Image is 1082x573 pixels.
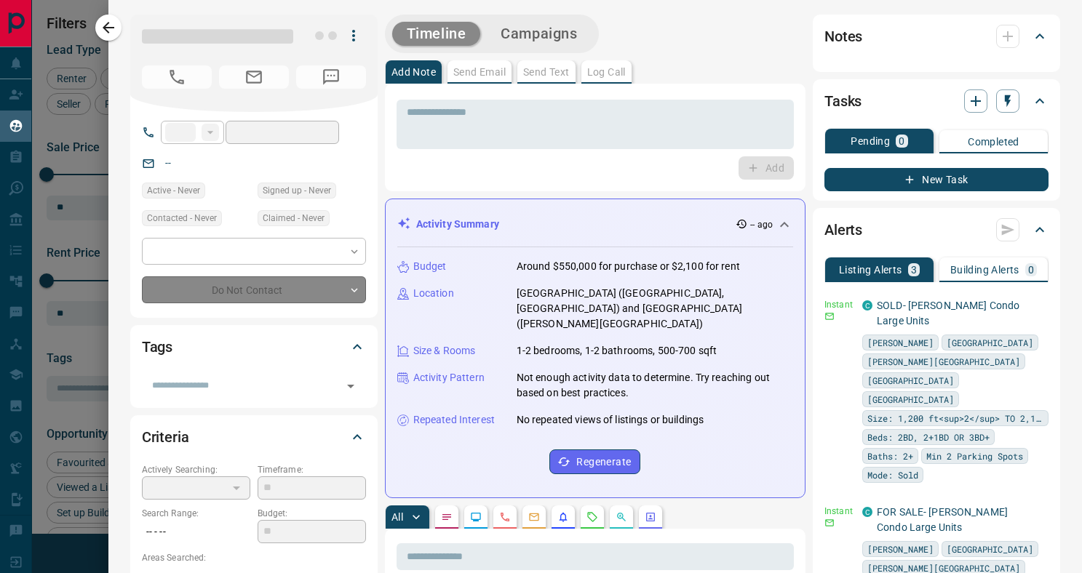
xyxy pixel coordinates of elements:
[867,335,934,350] span: [PERSON_NAME]
[263,183,331,198] span: Signed up - Never
[142,329,366,364] div: Tags
[470,511,482,523] svg: Lead Browsing Activity
[911,265,917,275] p: 3
[926,449,1023,463] span: Min 2 Parking Spots
[645,511,656,523] svg: Agent Actions
[517,412,704,428] p: No repeated views of listings or buildings
[391,512,403,522] p: All
[1028,265,1034,275] p: 0
[142,551,366,564] p: Areas Searched:
[528,511,540,523] svg: Emails
[219,65,289,89] span: No Email
[824,89,862,113] h2: Tasks
[142,507,250,520] p: Search Range:
[413,370,485,385] p: Activity Pattern
[862,507,872,517] div: condos.ca
[486,22,592,46] button: Campaigns
[824,518,835,528] svg: Email
[867,542,934,556] span: [PERSON_NAME]
[950,265,1019,275] p: Building Alerts
[142,65,212,89] span: No Number
[517,343,717,358] p: 1-2 bedrooms, 1-2 bathrooms, 500-700 sqft
[341,376,361,396] button: Open
[839,265,902,275] p: Listing Alerts
[413,412,495,428] p: Repeated Interest
[851,136,890,146] p: Pending
[147,211,217,225] span: Contacted - Never
[142,335,172,358] h2: Tags
[824,311,835,321] svg: Email
[947,335,1033,350] span: [GEOGRAPHIC_DATA]
[862,300,872,310] div: condos.ca
[877,506,1008,533] a: FOR SALE- [PERSON_NAME] Condo Large Units
[549,449,640,474] button: Regenerate
[824,218,862,241] h2: Alerts
[142,276,366,303] div: Do Not Contact
[824,505,854,518] p: Instant
[899,136,904,146] p: 0
[824,19,1049,54] div: Notes
[258,463,366,476] p: Timeframe:
[968,137,1019,147] p: Completed
[413,259,447,274] p: Budget
[824,168,1049,191] button: New Task
[413,343,476,358] p: Size & Rooms
[877,300,1019,326] a: SOLD- [PERSON_NAME] Condo Large Units
[441,511,453,523] svg: Notes
[517,370,793,401] p: Not enough activity data to determine. Try reaching out based on best practices.
[391,67,436,77] p: Add Note
[142,463,250,476] p: Actively Searching:
[296,65,366,89] span: No Number
[867,468,918,482] span: Mode: Sold
[142,425,189,449] h2: Criteria
[750,218,773,231] p: -- ago
[165,157,171,169] a: --
[867,430,990,444] span: Beds: 2BD, 2+1BD OR 3BD+
[867,354,1020,369] span: [PERSON_NAME][GEOGRAPHIC_DATA]
[824,84,1049,119] div: Tasks
[392,22,481,46] button: Timeline
[416,217,499,232] p: Activity Summary
[586,511,598,523] svg: Requests
[867,373,954,388] span: [GEOGRAPHIC_DATA]
[824,25,862,48] h2: Notes
[557,511,569,523] svg: Listing Alerts
[413,286,454,301] p: Location
[397,211,793,238] div: Activity Summary-- ago
[517,286,793,332] p: [GEOGRAPHIC_DATA] ([GEOGRAPHIC_DATA], [GEOGRAPHIC_DATA]) and [GEOGRAPHIC_DATA] ([PERSON_NAME][GEO...
[258,507,366,520] p: Budget:
[824,212,1049,247] div: Alerts
[517,259,740,274] p: Around $550,000 for purchase or $2,100 for rent
[616,511,627,523] svg: Opportunities
[867,411,1043,425] span: Size: 1,200 ft<sup>2</sup> TO 2,198 ft<sup>2</sup>
[499,511,511,523] svg: Calls
[142,420,366,454] div: Criteria
[867,449,913,463] span: Baths: 2+
[824,298,854,311] p: Instant
[263,211,325,225] span: Claimed - Never
[867,392,954,406] span: [GEOGRAPHIC_DATA]
[147,183,200,198] span: Active - Never
[947,542,1033,556] span: [GEOGRAPHIC_DATA]
[142,520,250,544] p: -- - --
